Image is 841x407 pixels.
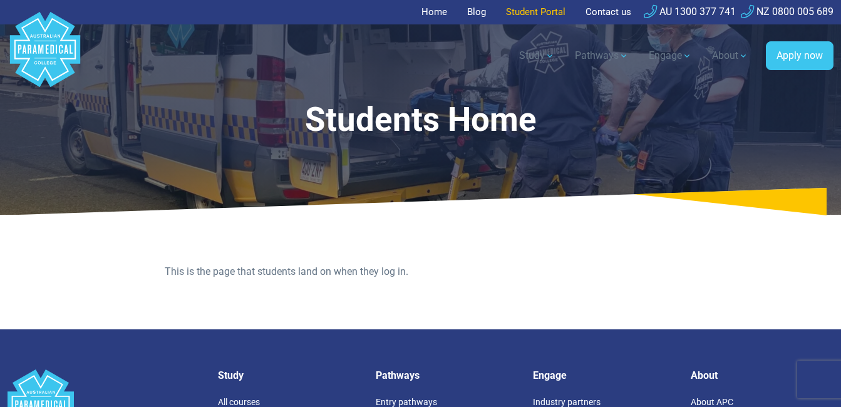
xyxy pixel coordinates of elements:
a: Pathways [567,38,636,73]
a: Engage [641,38,699,73]
h5: Study [218,369,361,381]
a: NZ 0800 005 689 [741,6,833,18]
a: Industry partners [533,397,601,407]
a: Apply now [766,41,833,70]
h5: Pathways [376,369,519,381]
a: Australian Paramedical College [8,24,83,88]
a: Entry pathways [376,397,437,407]
h5: Engage [533,369,676,381]
h5: About [691,369,833,381]
a: About [704,38,756,73]
p: This is the page that students land on when they log in. [165,264,676,279]
a: AU 1300 377 741 [644,6,736,18]
a: All courses [218,397,260,407]
a: About APC [691,397,733,407]
h1: Students Home [111,100,730,140]
a: Study [512,38,562,73]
